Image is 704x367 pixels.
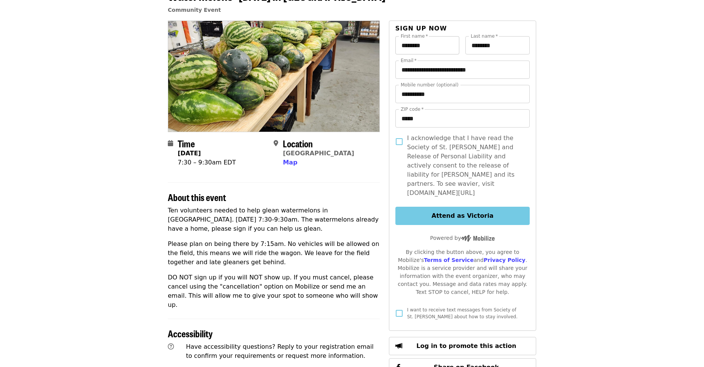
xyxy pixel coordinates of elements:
div: 7:30 – 9:30am EDT [178,158,236,167]
a: [GEOGRAPHIC_DATA] [283,150,354,157]
label: ZIP code [401,107,424,112]
span: I acknowledge that I have read the Society of St. [PERSON_NAME] and Release of Personal Liability... [407,134,524,198]
input: Last name [465,36,530,54]
a: Terms of Service [424,257,474,263]
input: ZIP code [395,109,530,128]
span: Sign up now [395,25,447,32]
input: First name [395,36,460,54]
label: Last name [471,34,498,38]
p: Ten volunteers needed to help glean watermelons in [GEOGRAPHIC_DATA]. [DATE] 7:30-9:30am. The wat... [168,206,380,233]
label: First name [401,34,428,38]
span: Have accessibility questions? Reply to your registration email to confirm your requirements or re... [186,343,374,359]
i: calendar icon [168,140,173,147]
span: Log in to promote this action [416,342,516,349]
i: question-circle icon [168,343,174,350]
p: Please plan on being there by 7:15am. No vehicles will be allowed on the field, this means we wil... [168,239,380,267]
span: Map [283,159,297,166]
label: Email [401,58,417,63]
a: Privacy Policy [484,257,526,263]
button: Attend as Victoria [395,207,530,225]
input: Mobile number (optional) [395,85,530,103]
p: DO NOT sign up if you will NOT show up. If you must cancel, please cancel using the "cancellation... [168,273,380,310]
span: Accessibility [168,327,213,340]
label: Mobile number (optional) [401,83,459,87]
a: Community Event [168,7,221,13]
button: Map [283,158,297,167]
span: About this event [168,190,226,204]
img: Watermelons~Monday in Concord organized by Society of St. Andrew [168,21,379,131]
img: Powered by Mobilize [461,235,495,242]
button: Log in to promote this action [389,337,536,355]
div: By clicking the button above, you agree to Mobilize's and . Mobilize is a service provider and wi... [395,248,530,296]
span: Time [178,137,195,150]
i: map-marker-alt icon [274,140,278,147]
span: I want to receive text messages from Society of St. [PERSON_NAME] about how to stay involved. [407,307,518,319]
input: Email [395,61,530,79]
strong: [DATE] [178,150,201,157]
span: Location [283,137,313,150]
span: Powered by [430,235,495,241]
